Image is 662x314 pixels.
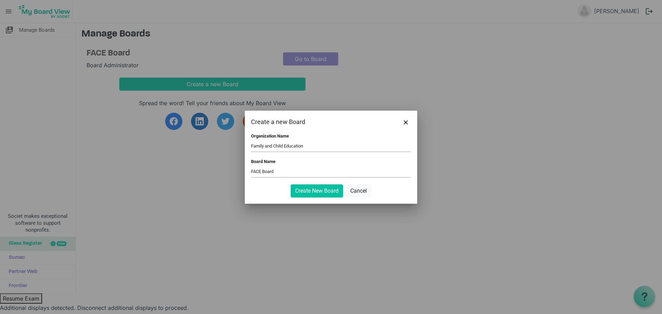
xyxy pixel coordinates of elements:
button: Cancel [346,184,371,197]
label: Board Name [251,159,275,164]
div: Create a new Board [251,117,379,127]
button: Close [401,117,411,127]
button: Create New Board [291,184,343,197]
label: Organization Name [251,133,289,139]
